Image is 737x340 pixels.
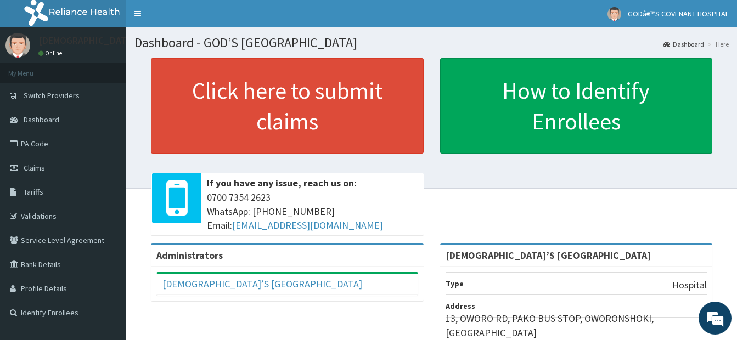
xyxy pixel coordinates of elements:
[24,187,43,197] span: Tariffs
[5,33,30,58] img: User Image
[162,277,362,290] a: [DEMOGRAPHIC_DATA]’S [GEOGRAPHIC_DATA]
[628,9,729,19] span: GODâ€™S COVENANT HOSPITAL
[446,249,651,262] strong: [DEMOGRAPHIC_DATA]’S [GEOGRAPHIC_DATA]
[151,58,424,154] a: Click here to submit claims
[156,249,223,262] b: Administrators
[607,7,621,21] img: User Image
[24,90,80,100] span: Switch Providers
[232,219,383,231] a: [EMAIL_ADDRESS][DOMAIN_NAME]
[134,36,729,50] h1: Dashboard - GOD’S [GEOGRAPHIC_DATA]
[446,301,475,311] b: Address
[24,163,45,173] span: Claims
[446,311,707,339] p: 13, OWORO RD, PAKO BUS STOP, OWORONSHOKI, [GEOGRAPHIC_DATA]
[24,115,59,124] span: Dashboard
[672,278,707,292] p: Hospital
[705,39,729,49] li: Here
[663,39,704,49] a: Dashboard
[38,36,237,46] p: [DEMOGRAPHIC_DATA]’S [GEOGRAPHIC_DATA]
[207,177,357,189] b: If you have any issue, reach us on:
[38,49,65,57] a: Online
[207,190,418,233] span: 0700 7354 2623 WhatsApp: [PHONE_NUMBER] Email:
[446,279,464,288] b: Type
[440,58,713,154] a: How to Identify Enrollees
